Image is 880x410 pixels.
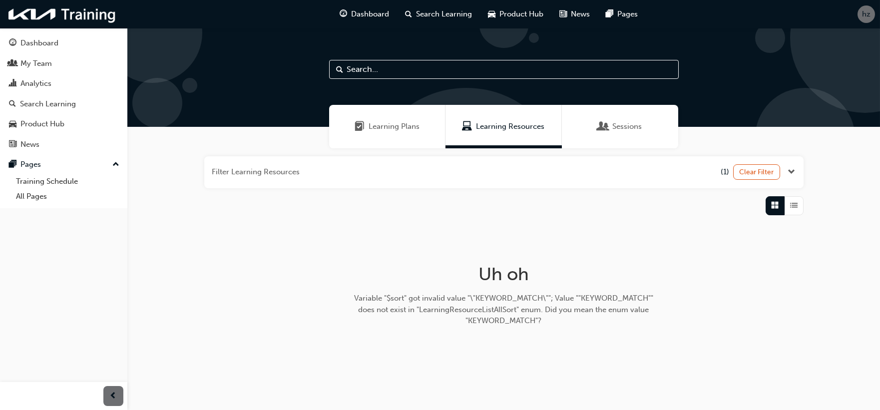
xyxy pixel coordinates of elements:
[476,121,545,132] span: Learning Resources
[733,164,780,180] button: Clear Filter
[559,8,567,20] span: news-icon
[346,263,662,285] h1: Uh oh
[329,105,445,148] a: Learning PlansLearning Plans
[790,200,798,211] span: List
[612,121,642,132] span: Sessions
[20,78,51,89] div: Analytics
[4,155,123,174] button: Pages
[480,4,551,24] a: car-iconProduct Hub
[462,121,472,132] span: Learning Resources
[20,98,76,110] div: Search Learning
[12,189,123,204] a: All Pages
[445,105,562,148] a: Learning ResourcesLearning Resources
[346,293,662,327] div: Variable "$sort" got invalid value "\"KEYWORD_MATCH\""; Value ""KEYWORD_MATCH"" does not exist in...
[858,5,875,23] button: hz
[9,160,16,169] span: pages-icon
[405,8,412,20] span: search-icon
[20,139,39,150] div: News
[9,59,16,68] span: people-icon
[598,121,608,132] span: Sessions
[4,34,123,52] a: Dashboard
[20,37,58,49] div: Dashboard
[416,8,472,20] span: Search Learning
[9,120,16,129] span: car-icon
[20,118,64,130] div: Product Hub
[862,8,871,20] span: hz
[12,174,123,189] a: Training Schedule
[598,4,646,24] a: pages-iconPages
[4,54,123,73] a: My Team
[788,166,796,178] button: Open the filter
[4,74,123,93] a: Analytics
[112,158,119,171] span: up-icon
[369,121,420,132] span: Learning Plans
[337,64,344,75] span: Search
[9,79,16,88] span: chart-icon
[20,58,52,69] div: My Team
[4,95,123,113] a: Search Learning
[351,8,389,20] span: Dashboard
[617,8,638,20] span: Pages
[4,32,123,155] button: DashboardMy TeamAnalyticsSearch LearningProduct HubNews
[110,390,117,403] span: prev-icon
[9,100,16,109] span: search-icon
[355,121,365,132] span: Learning Plans
[551,4,598,24] a: news-iconNews
[9,39,16,48] span: guage-icon
[5,4,120,24] img: kia-training
[332,4,397,24] a: guage-iconDashboard
[771,200,779,211] span: Grid
[329,60,679,79] input: Search...
[499,8,543,20] span: Product Hub
[4,115,123,133] a: Product Hub
[340,8,347,20] span: guage-icon
[562,105,678,148] a: SessionsSessions
[488,8,495,20] span: car-icon
[4,135,123,154] a: News
[571,8,590,20] span: News
[9,140,16,149] span: news-icon
[397,4,480,24] a: search-iconSearch Learning
[20,159,41,170] div: Pages
[606,8,613,20] span: pages-icon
